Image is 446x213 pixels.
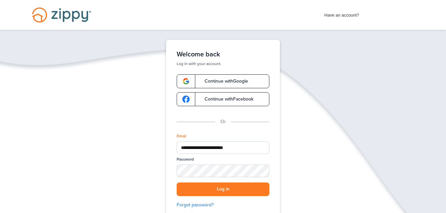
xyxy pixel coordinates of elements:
span: Continue with Google [198,79,248,84]
label: Password [177,157,194,162]
button: Log in [177,182,269,196]
p: Or [221,118,226,125]
a: google-logoContinue withGoogle [177,74,269,88]
h1: Welcome back [177,50,269,58]
span: Have an account? [324,8,359,19]
img: google-logo [182,78,190,85]
p: Log in with your account. [177,61,269,66]
input: Email [177,141,269,154]
a: Forgot password? [177,201,269,209]
label: Email [177,133,186,139]
img: google-logo [182,96,190,103]
span: Continue with Facebook [198,97,253,102]
input: Password [177,165,269,177]
a: google-logoContinue withFacebook [177,92,269,106]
